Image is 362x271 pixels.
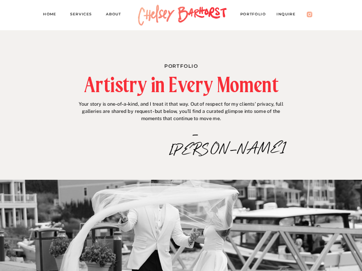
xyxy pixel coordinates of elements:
h1: Portfolio [117,62,245,68]
a: PORTFOLIO [240,11,271,19]
a: Home [43,11,61,19]
p: –[PERSON_NAME] [169,127,222,140]
a: Inquire [276,11,301,19]
a: About [106,11,127,19]
a: Services [70,11,97,19]
h2: Artistry in Every Moment [52,74,310,95]
p: Your story is one-of-a-kind, and I treat it that way. Out of respect for my clients' privacy, ful... [76,100,285,124]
